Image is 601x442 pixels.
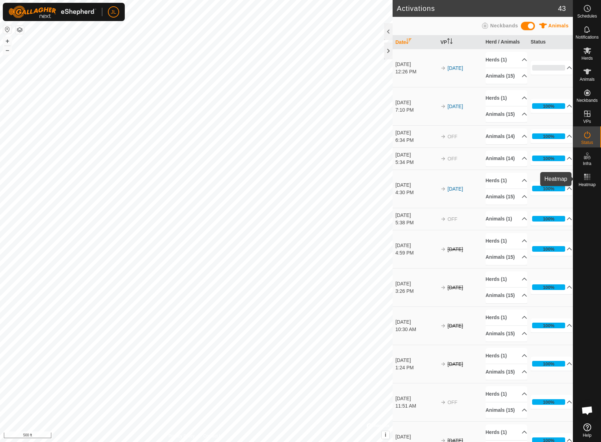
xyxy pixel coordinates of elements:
[447,246,463,252] s: [DATE]
[395,395,437,402] div: [DATE]
[531,318,573,332] p-accordion-header: 100%
[543,246,555,252] div: 100%
[543,361,555,367] div: 100%
[576,35,599,39] span: Notifications
[168,433,195,439] a: Privacy Policy
[395,61,437,68] div: [DATE]
[447,65,463,71] a: [DATE]
[577,400,598,421] div: Open chat
[583,161,591,166] span: Infra
[543,185,555,192] div: 100%
[440,65,446,71] img: arrow
[3,46,12,54] button: –
[440,104,446,109] img: arrow
[111,8,116,16] span: JL
[486,402,528,418] p-accordion-header: Animals (15)
[395,288,437,295] div: 3:26 PM
[579,183,596,187] span: Heatmap
[395,433,437,441] div: [DATE]
[532,399,566,405] div: 100%
[583,433,592,437] span: Help
[543,322,555,329] div: 100%
[558,3,566,14] span: 43
[447,156,457,161] span: OFF
[490,23,518,28] span: Neckbands
[395,159,437,166] div: 5:34 PM
[548,23,569,28] span: Animals
[486,151,528,166] p-accordion-header: Animals (14)
[581,56,593,60] span: Herds
[486,106,528,122] p-accordion-header: Animals (15)
[483,35,528,49] th: Herd / Animals
[395,68,437,75] div: 12:26 PM
[532,186,566,191] div: 100%
[532,323,566,328] div: 100%
[395,318,437,326] div: [DATE]
[395,182,437,189] div: [DATE]
[573,421,601,440] a: Help
[532,284,566,290] div: 100%
[447,39,453,45] p-sorticon: Activate to sort
[486,326,528,342] p-accordion-header: Animals (15)
[447,134,457,139] span: OFF
[395,364,437,371] div: 1:24 PM
[395,99,437,106] div: [DATE]
[395,212,437,219] div: [DATE]
[532,103,566,109] div: 100%
[486,348,528,364] p-accordion-header: Herds (1)
[395,280,437,288] div: [DATE]
[577,14,597,18] span: Schedules
[438,35,483,49] th: VP
[486,249,528,265] p-accordion-header: Animals (15)
[440,134,446,139] img: arrow
[486,68,528,84] p-accordion-header: Animals (15)
[397,4,558,13] h2: Activations
[440,400,446,405] img: arrow
[531,280,573,294] p-accordion-header: 100%
[447,285,463,290] s: [DATE]
[543,155,555,162] div: 100%
[543,216,555,222] div: 100%
[486,271,528,287] p-accordion-header: Herds (1)
[440,216,446,222] img: arrow
[447,323,463,329] s: [DATE]
[3,37,12,45] button: +
[486,424,528,440] p-accordion-header: Herds (1)
[395,219,437,226] div: 5:38 PM
[583,119,591,124] span: VPs
[486,90,528,106] p-accordion-header: Herds (1)
[395,357,437,364] div: [DATE]
[395,326,437,333] div: 10:30 AM
[543,399,555,405] div: 100%
[447,400,457,405] span: OFF
[486,233,528,249] p-accordion-header: Herds (1)
[440,361,446,367] img: arrow
[486,310,528,325] p-accordion-header: Herds (1)
[440,156,446,161] img: arrow
[576,98,597,103] span: Neckbands
[531,61,573,75] p-accordion-header: 0%
[440,285,446,290] img: arrow
[382,431,389,439] button: i
[532,216,566,222] div: 100%
[447,104,463,109] a: [DATE]
[203,433,224,439] a: Contact Us
[486,128,528,144] p-accordion-header: Animals (14)
[486,386,528,402] p-accordion-header: Herds (1)
[440,246,446,252] img: arrow
[440,186,446,192] img: arrow
[395,249,437,257] div: 4:59 PM
[395,137,437,144] div: 6:34 PM
[3,25,12,34] button: Reset Map
[532,133,566,139] div: 100%
[395,402,437,410] div: 11:51 AM
[486,189,528,205] p-accordion-header: Animals (15)
[531,99,573,113] p-accordion-header: 100%
[531,151,573,165] p-accordion-header: 100%
[393,35,438,49] th: Date
[447,186,463,192] a: [DATE]
[486,288,528,303] p-accordion-header: Animals (15)
[531,242,573,256] p-accordion-header: 100%
[531,212,573,226] p-accordion-header: 100%
[395,129,437,137] div: [DATE]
